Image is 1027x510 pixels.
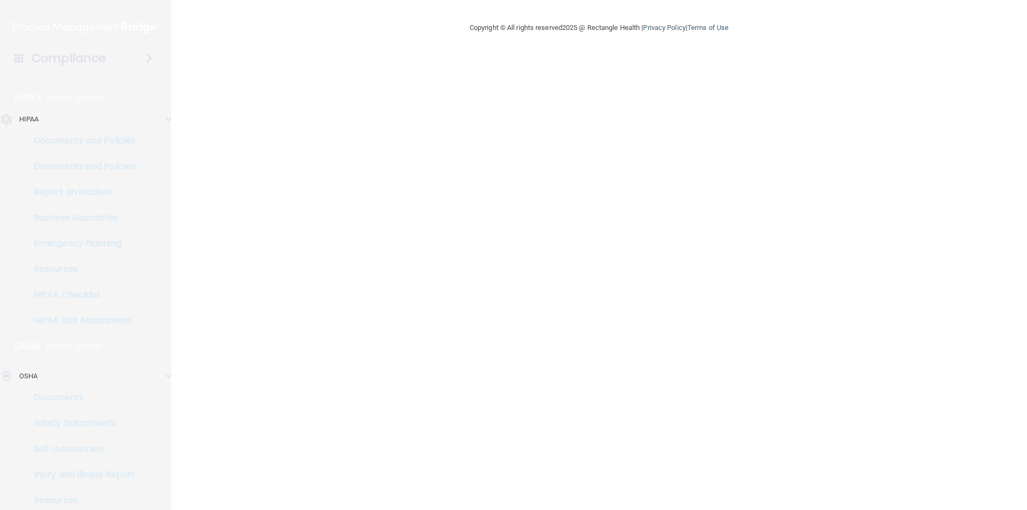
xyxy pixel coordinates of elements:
[7,392,153,403] p: Documents
[14,92,42,104] p: HIPAA
[643,24,685,32] a: Privacy Policy
[7,444,153,454] p: Self-Assessment
[7,315,153,326] p: HIPAA Risk Assessment
[13,17,158,38] img: PMB logo
[7,290,153,300] p: HIPAA Checklist
[687,24,729,32] a: Terms of Use
[7,469,153,480] p: Injury and Illness Report
[47,92,104,104] p: Learn More!
[404,11,794,45] div: Copyright © All rights reserved 2025 @ Rectangle Health | |
[32,51,106,66] h4: Compliance
[7,418,153,429] p: Safety Data Sheets
[7,135,153,146] p: Documents and Policies
[19,113,39,126] p: HIPAA
[14,340,41,353] p: OSHA
[19,370,37,383] p: OSHA
[47,340,103,353] p: Learn More!
[7,212,153,223] p: Business Associates
[7,187,153,197] p: Report an Incident
[7,238,153,249] p: Emergency Planning
[7,264,153,275] p: Resources
[7,161,153,172] p: Documents and Policies
[7,495,153,506] p: Resources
